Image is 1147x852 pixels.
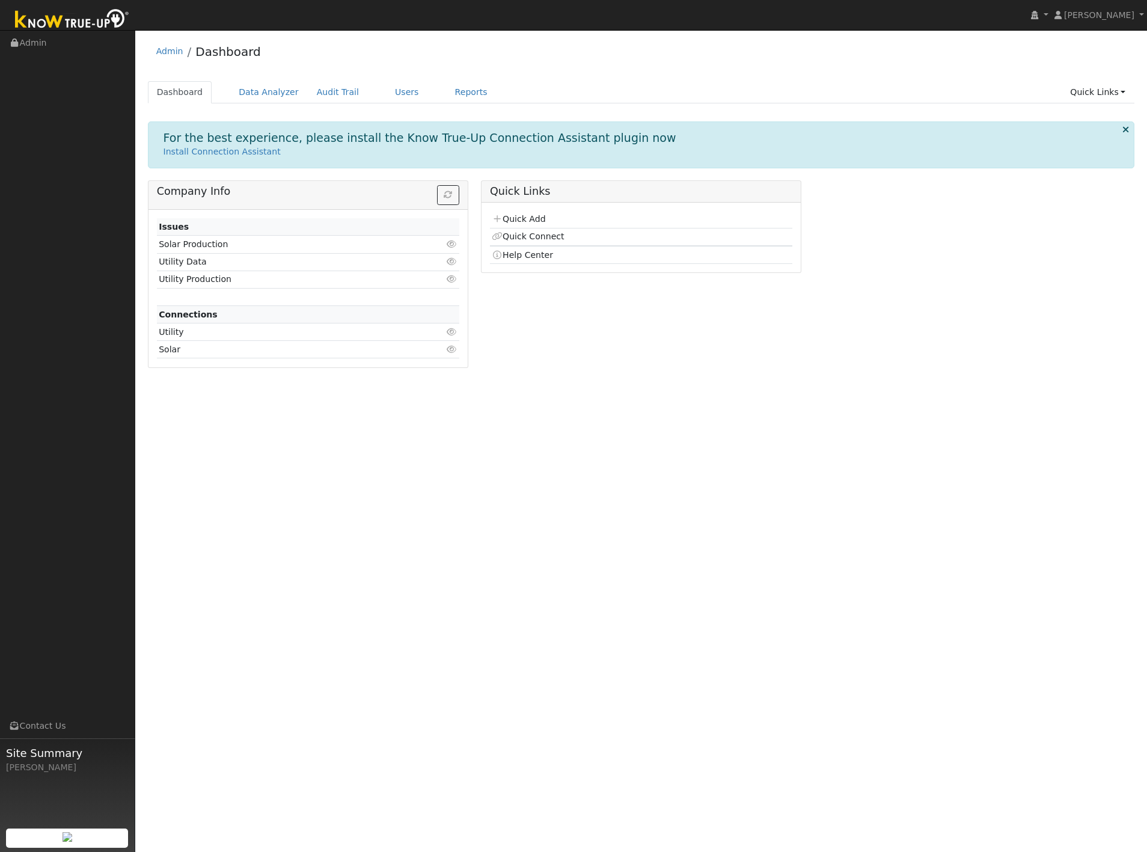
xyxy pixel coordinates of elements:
[157,253,411,271] td: Utility Data
[148,81,212,103] a: Dashboard
[308,81,368,103] a: Audit Trail
[6,761,129,774] div: [PERSON_NAME]
[447,345,457,354] i: Click to view
[230,81,308,103] a: Data Analyzer
[492,214,545,224] a: Quick Add
[164,147,281,156] a: Install Connection Assistant
[447,328,457,336] i: Click to view
[159,222,189,231] strong: Issues
[157,236,411,253] td: Solar Production
[1061,81,1134,103] a: Quick Links
[157,323,411,341] td: Utility
[63,832,72,842] img: retrieve
[164,131,676,145] h1: For the best experience, please install the Know True-Up Connection Assistant plugin now
[492,231,564,241] a: Quick Connect
[9,7,135,34] img: Know True-Up
[156,46,183,56] a: Admin
[157,271,411,288] td: Utility Production
[6,745,129,761] span: Site Summary
[446,81,497,103] a: Reports
[157,185,459,198] h5: Company Info
[195,44,261,59] a: Dashboard
[159,310,218,319] strong: Connections
[492,250,553,260] a: Help Center
[447,257,457,266] i: Click to view
[490,185,792,198] h5: Quick Links
[386,81,428,103] a: Users
[447,240,457,248] i: Click to view
[157,341,411,358] td: Solar
[1064,10,1134,20] span: [PERSON_NAME]
[447,275,457,283] i: Click to view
